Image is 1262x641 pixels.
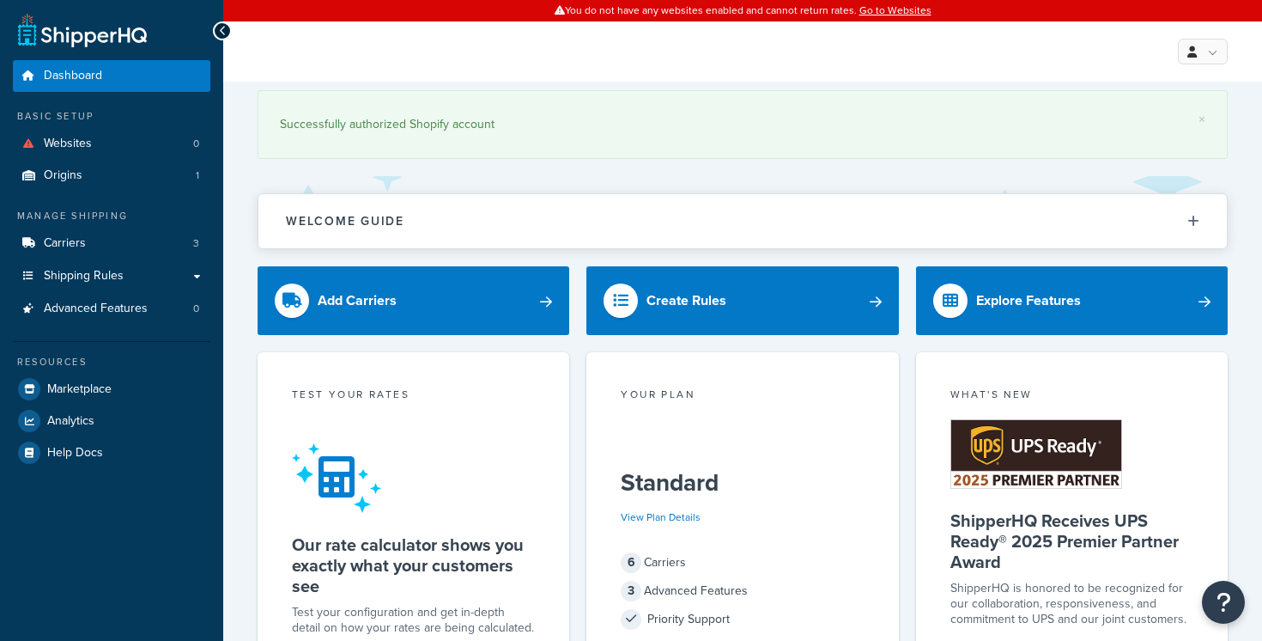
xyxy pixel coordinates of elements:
span: Marketplace [47,382,112,397]
a: Origins1 [13,160,210,192]
p: ShipperHQ is honored to be recognized for our collaboration, responsiveness, and commitment to UP... [950,581,1193,627]
div: Carriers [621,551,864,575]
span: 1 [196,168,199,183]
div: Test your rates [292,387,535,406]
div: Explore Features [976,289,1081,313]
span: Analytics [47,414,94,429]
div: Basic Setup [13,109,210,124]
div: Resources [13,355,210,369]
span: 3 [193,236,199,251]
a: Marketplace [13,374,210,405]
a: Websites0 [13,128,210,160]
span: 0 [193,137,199,151]
div: What's New [950,387,1193,406]
a: Advanced Features0 [13,293,210,325]
a: Explore Features [916,266,1228,335]
span: Origins [44,168,82,183]
a: Dashboard [13,60,210,92]
div: Advanced Features [621,579,864,603]
a: Shipping Rules [13,260,210,292]
h5: Standard [621,469,864,497]
span: Carriers [44,236,86,251]
a: Create Rules [586,266,898,335]
span: Shipping Rules [44,269,124,284]
li: Carriers [13,228,210,259]
div: Create Rules [646,289,726,313]
a: × [1198,113,1205,126]
div: Successfully authorized Shopify account [280,113,1205,137]
div: Add Carriers [318,289,397,313]
a: Help Docs [13,437,210,468]
a: Carriers3 [13,228,210,259]
div: Test your configuration and get in-depth detail on how your rates are being calculated. [292,605,535,636]
li: Advanced Features [13,293,210,325]
a: Go to Websites [859,3,931,18]
h5: ShipperHQ Receives UPS Ready® 2025 Premier Partner Award [950,510,1193,572]
h5: Our rate calculator shows you exactly what your customers see [292,534,535,596]
div: Your Plan [621,387,864,406]
span: Advanced Features [44,302,148,316]
span: 3 [621,581,641,601]
span: Help Docs [47,446,103,461]
div: Priority Support [621,607,864,632]
a: Analytics [13,406,210,436]
li: Origins [13,160,210,192]
button: Open Resource Center [1202,581,1245,624]
a: View Plan Details [621,510,701,525]
span: Websites [44,137,92,151]
button: Welcome Guide [258,194,1227,248]
a: Add Carriers [258,266,569,335]
div: Manage Shipping [13,209,210,223]
span: 6 [621,552,641,573]
span: Dashboard [44,69,102,83]
span: 0 [193,302,199,316]
h2: Welcome Guide [286,215,404,228]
